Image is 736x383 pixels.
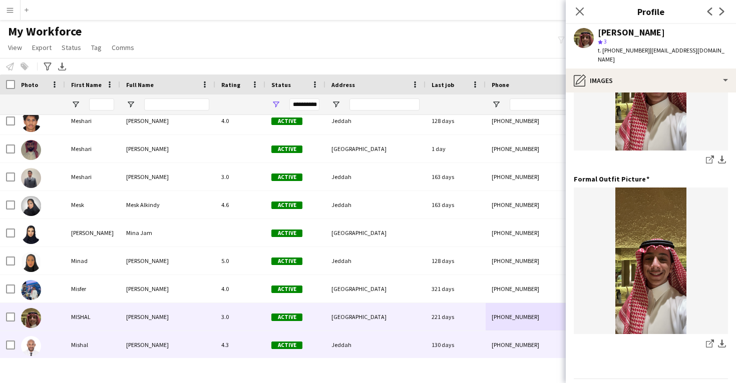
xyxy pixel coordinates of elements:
[331,257,351,264] span: Jeddah
[432,81,454,88] span: Last job
[426,331,486,358] div: 130 days
[492,100,501,109] button: Open Filter Menu
[71,100,80,109] button: Open Filter Menu
[89,98,114,110] input: First Name Filter Input
[271,201,302,209] span: Active
[331,117,351,124] span: Jeddah
[21,280,41,300] img: Misfer Alhumali
[58,41,85,54] a: Status
[486,303,614,330] div: [PHONE_NUMBER]
[62,43,81,52] span: Status
[604,37,607,45] span: 3
[271,341,302,349] span: Active
[126,81,154,88] span: Full Name
[21,252,41,272] img: Minad Alqurashi
[426,275,486,302] div: 321 days
[486,275,614,302] div: [PHONE_NUMBER]
[426,107,486,134] div: 128 days
[65,275,120,302] div: Misfer
[144,98,209,110] input: Full Name Filter Input
[126,313,169,320] span: [PERSON_NAME]
[331,229,387,236] span: [GEOGRAPHIC_DATA]
[331,201,351,208] span: Jeddah
[21,168,41,188] img: Meshari Alsalamah
[126,100,135,109] button: Open Filter Menu
[331,145,387,152] span: [GEOGRAPHIC_DATA]
[271,81,291,88] span: Status
[271,229,302,237] span: Active
[65,331,120,358] div: Mishal
[331,100,340,109] button: Open Filter Menu
[598,46,724,63] span: | [EMAIL_ADDRESS][DOMAIN_NAME]
[271,100,280,109] button: Open Filter Menu
[32,43,52,52] span: Export
[598,28,665,37] div: [PERSON_NAME]
[8,24,82,39] span: My Workforce
[492,81,509,88] span: Phone
[486,135,614,162] div: [PHONE_NUMBER]
[331,81,355,88] span: Address
[65,135,120,162] div: Meshari
[215,163,265,190] div: 3.0
[215,303,265,330] div: 3.0
[271,117,302,125] span: Active
[566,68,736,92] div: Images
[486,219,614,246] div: [PHONE_NUMBER]
[71,81,102,88] span: First Name
[426,303,486,330] div: 221 days
[21,112,41,132] img: Meshari Almutlak
[65,247,120,274] div: Minad
[126,257,169,264] span: [PERSON_NAME]
[215,191,265,218] div: 4.6
[271,257,302,265] span: Active
[126,117,169,124] span: [PERSON_NAME]
[21,336,41,356] img: Mishal Saleh
[271,285,302,293] span: Active
[126,145,169,152] span: [PERSON_NAME]
[331,173,351,180] span: Jeddah
[271,145,302,153] span: Active
[42,60,54,72] app-action-btn: Advanced filters
[574,174,649,183] h3: Formal Outfit Picture
[8,43,22,52] span: View
[598,46,650,54] span: t. [PHONE_NUMBER]
[486,107,614,134] div: [PHONE_NUMBER]
[126,229,152,236] span: Mina Jam
[574,187,728,334] img: IMG_0902.jpeg
[215,331,265,358] div: 4.3
[65,191,120,218] div: Mesk
[108,41,138,54] a: Comms
[215,247,265,274] div: 5.0
[486,331,614,358] div: [PHONE_NUMBER]
[215,275,265,302] div: 4.0
[21,308,41,328] img: MISHAL ALDOSSARI
[486,247,614,274] div: [PHONE_NUMBER]
[426,247,486,274] div: 128 days
[21,81,38,88] span: Photo
[65,163,120,190] div: Meshari
[65,219,120,246] div: [PERSON_NAME]
[65,107,120,134] div: Meshari
[21,196,41,216] img: Mesk Alkindy
[426,135,486,162] div: 1 day
[221,81,240,88] span: Rating
[65,303,120,330] div: MISHAL
[486,163,614,190] div: [PHONE_NUMBER]
[349,98,420,110] input: Address Filter Input
[4,41,26,54] a: View
[126,341,169,348] span: [PERSON_NAME]
[331,313,387,320] span: [GEOGRAPHIC_DATA]
[426,191,486,218] div: 163 days
[426,163,486,190] div: 163 days
[21,140,41,160] img: Meshari Alnheet
[566,5,736,18] h3: Profile
[112,43,134,52] span: Comms
[331,341,351,348] span: Jeddah
[126,285,169,292] span: [PERSON_NAME]
[56,60,68,72] app-action-btn: Export XLSX
[486,191,614,218] div: [PHONE_NUMBER]
[215,107,265,134] div: 4.0
[91,43,102,52] span: Tag
[510,98,608,110] input: Phone Filter Input
[271,313,302,321] span: Active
